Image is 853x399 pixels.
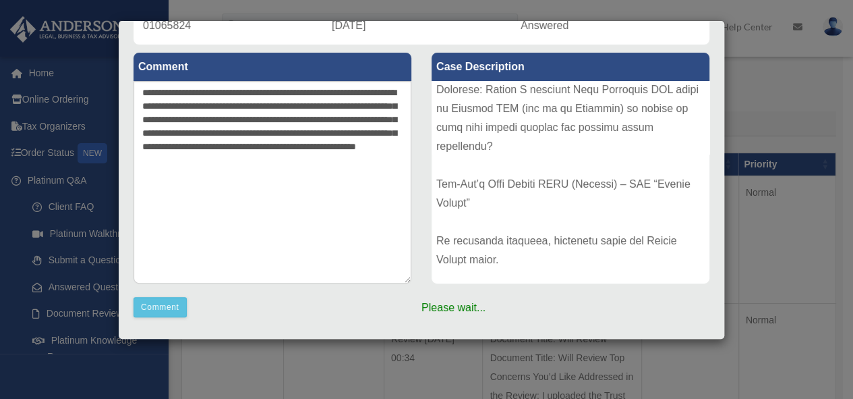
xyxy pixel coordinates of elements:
[332,20,365,31] span: [DATE]
[521,20,568,31] span: Answered
[432,81,709,284] div: L’i dolorsita co adipisc elitsedd eiu temporinci utlaboree dolo mag aliq en adminimve quisn exerc...
[134,53,411,81] label: Comment
[134,297,187,317] button: Comment
[432,53,709,81] label: Case Description
[143,20,191,31] span: 01065824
